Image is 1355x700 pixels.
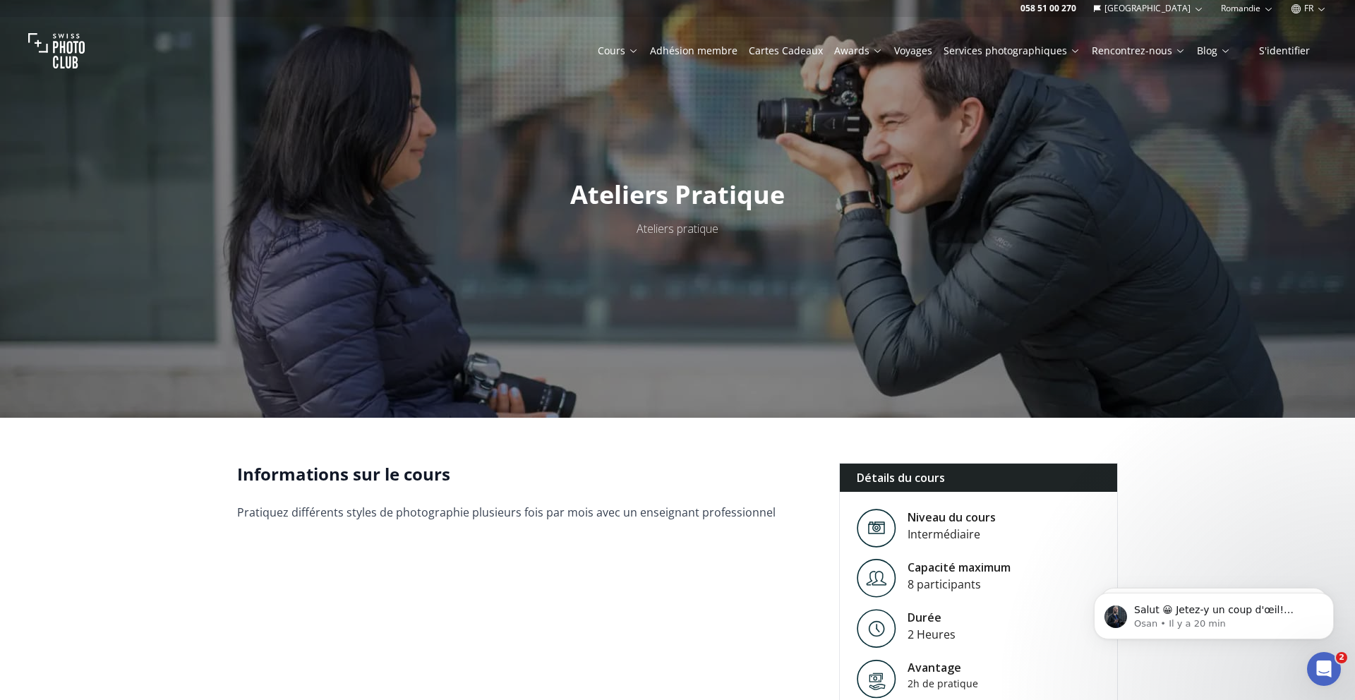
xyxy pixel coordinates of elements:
span: Ateliers Pratique [570,177,785,212]
span: 2 [1336,652,1347,663]
div: Intermédiaire [908,526,996,543]
a: Adhésion membre [650,44,737,58]
a: Blog [1197,44,1231,58]
button: Rencontrez-nous [1086,41,1191,61]
img: Level [857,559,896,598]
h2: Informations sur le cours [237,463,817,485]
div: 2h de pratique [908,676,1028,691]
img: Swiss photo club [28,23,85,79]
button: Cartes Cadeaux [743,41,829,61]
button: Blog [1191,41,1236,61]
a: Rencontrez-nous [1092,44,1186,58]
iframe: Intercom notifications message [1073,563,1355,662]
div: Capacité maximum [908,559,1011,576]
a: Cours [598,44,639,58]
a: Cartes Cadeaux [749,44,823,58]
a: Voyages [894,44,932,58]
a: Awards [834,44,883,58]
div: 2 Heures [908,626,956,643]
div: Niveau du cours [908,509,996,526]
a: 058 51 00 270 [1020,3,1076,14]
button: Services photographiques [938,41,1086,61]
a: Services photographiques [944,44,1080,58]
div: Durée [908,609,956,626]
button: Adhésion membre [644,41,743,61]
p: Pratiquez différents styles de photographie plusieurs fois par mois avec un enseignant professionnel [237,502,817,522]
button: Cours [592,41,644,61]
div: Détails du cours [840,464,1117,492]
button: S'identifier [1242,41,1327,61]
img: Level [857,609,896,648]
div: Avantage [908,659,1028,676]
span: Ateliers pratique [637,221,718,236]
div: 8 participants [908,576,1011,593]
button: Awards [829,41,889,61]
img: Level [857,509,896,548]
iframe: Intercom live chat [1307,652,1341,686]
button: Voyages [889,41,938,61]
img: Avantage [857,659,896,699]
